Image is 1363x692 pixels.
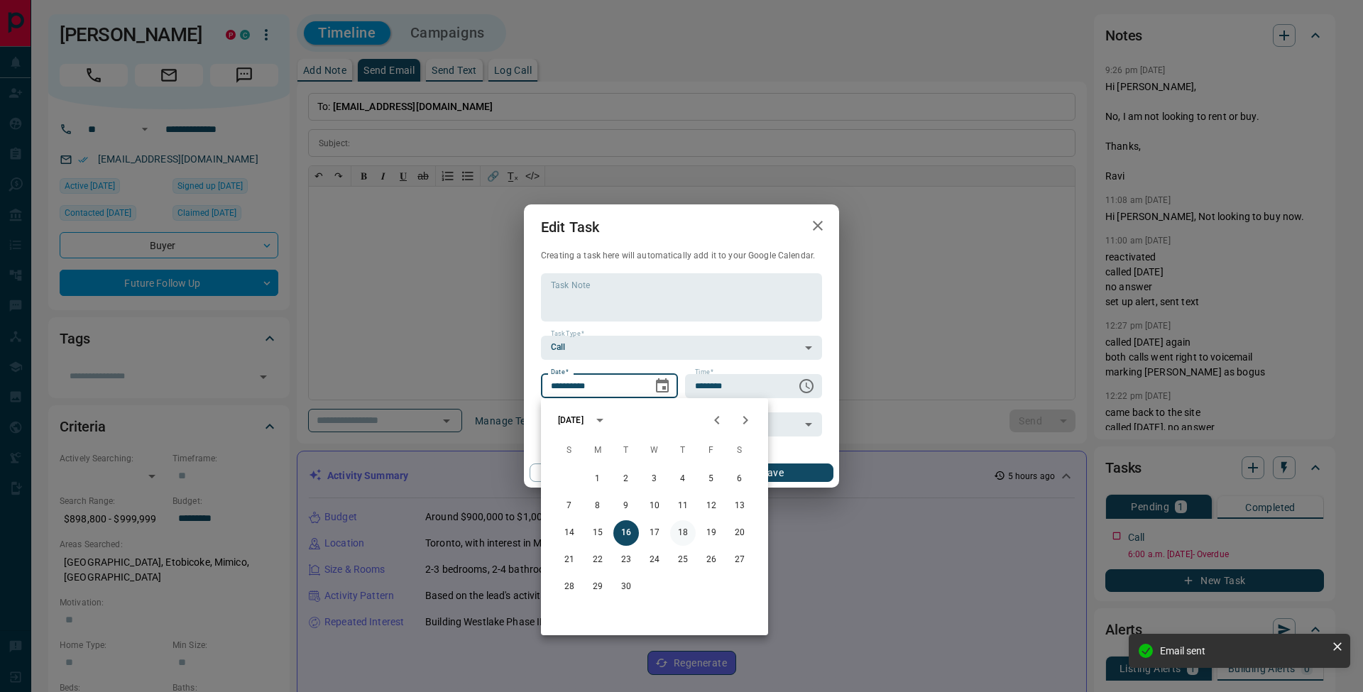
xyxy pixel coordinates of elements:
button: 9 [613,493,639,519]
span: Friday [699,436,724,465]
button: 28 [557,574,582,600]
button: 16 [613,520,639,546]
button: 12 [699,493,724,519]
button: Choose time, selected time is 6:00 AM [792,372,821,400]
label: Time [695,368,713,377]
button: 20 [727,520,752,546]
div: [DATE] [558,414,584,427]
button: 8 [585,493,611,519]
button: Previous month [703,406,731,434]
button: 21 [557,547,582,573]
div: Email sent [1160,645,1326,657]
button: Choose date, selected date is Sep 16, 2025 [648,372,677,400]
button: 14 [557,520,582,546]
button: 26 [699,547,724,573]
button: 5 [699,466,724,492]
span: Wednesday [642,436,667,465]
label: Task Type [551,329,584,339]
span: Sunday [557,436,582,465]
button: 6 [727,466,752,492]
button: calendar view is open, switch to year view [588,408,612,432]
button: Save [712,463,833,482]
p: Creating a task here will automatically add it to your Google Calendar. [541,250,822,262]
button: 15 [585,520,611,546]
button: 22 [585,547,611,573]
button: 24 [642,547,667,573]
button: Next month [731,406,760,434]
button: 2 [613,466,639,492]
label: Date [551,368,569,377]
span: Tuesday [613,436,639,465]
button: 11 [670,493,696,519]
button: 18 [670,520,696,546]
span: Saturday [727,436,752,465]
button: 29 [585,574,611,600]
span: Thursday [670,436,696,465]
button: 10 [642,493,667,519]
div: Call [541,336,822,360]
button: Cancel [530,463,651,482]
h2: Edit Task [524,204,616,250]
button: 27 [727,547,752,573]
button: 4 [670,466,696,492]
button: 30 [613,574,639,600]
button: 3 [642,466,667,492]
button: 19 [699,520,724,546]
button: 7 [557,493,582,519]
button: 13 [727,493,752,519]
button: 17 [642,520,667,546]
button: 25 [670,547,696,573]
button: 23 [613,547,639,573]
button: 1 [585,466,611,492]
span: Monday [585,436,611,465]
